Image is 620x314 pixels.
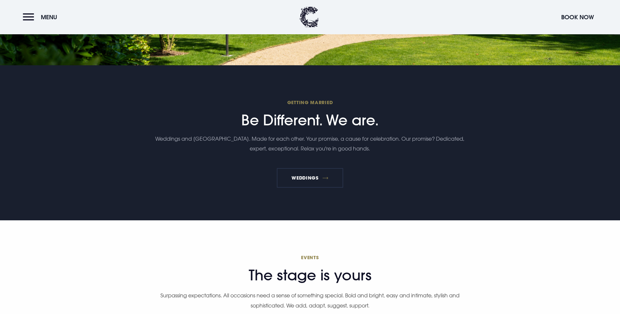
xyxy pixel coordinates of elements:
[160,254,461,260] span: Events
[154,134,465,154] p: Weddings and [GEOGRAPHIC_DATA]. Made for each other. Your promise, a cause for celebration. Our p...
[154,99,465,105] span: Getting Married
[277,168,343,188] a: Weddings
[160,254,461,284] h2: The stage is yours
[299,7,319,28] img: Clandeboye Lodge
[41,13,57,21] span: Menu
[23,10,60,24] button: Menu
[558,10,597,24] button: Book Now
[154,99,465,129] h2: Be Different. We are.
[160,290,461,310] p: Surpassing expectations. All occasions need a sense of something special. Bold and bright, easy a...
